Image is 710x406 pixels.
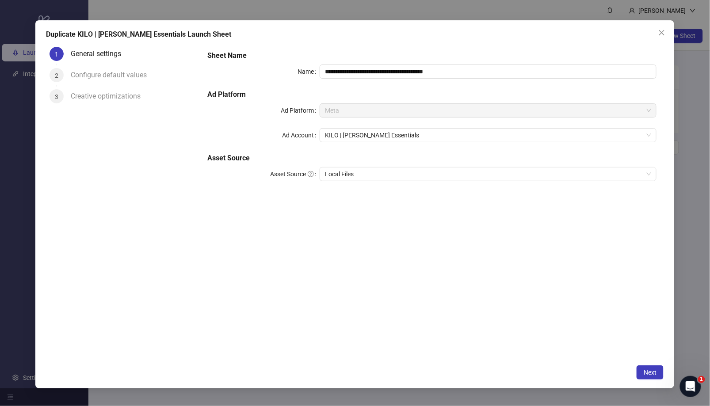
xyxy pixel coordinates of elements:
span: KILO | Rhea Essentials [325,129,652,142]
span: 3 [55,93,58,100]
label: Asset Source [271,167,320,181]
span: Next [644,369,657,376]
span: 1 [55,50,58,57]
span: Meta [325,104,652,117]
button: Next [637,365,664,379]
h5: Asset Source [208,153,657,163]
label: Ad Account [282,128,320,142]
iframe: Intercom live chat [680,376,701,397]
span: 2 [55,72,58,79]
div: Duplicate KILO | [PERSON_NAME] Essentials Launch Sheet [46,29,664,40]
span: close [659,29,666,36]
h5: Ad Platform [208,89,657,100]
div: General settings [71,47,128,61]
span: Local Files [325,167,652,181]
label: Ad Platform [281,103,320,118]
label: Name [298,65,320,79]
div: Creative optimizations [71,89,148,103]
h5: Sheet Name [208,50,657,61]
div: Configure default values [71,68,154,82]
button: Close [655,26,669,40]
span: question-circle [308,171,314,177]
input: Name Name [320,65,657,79]
span: 1 [698,376,705,383]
